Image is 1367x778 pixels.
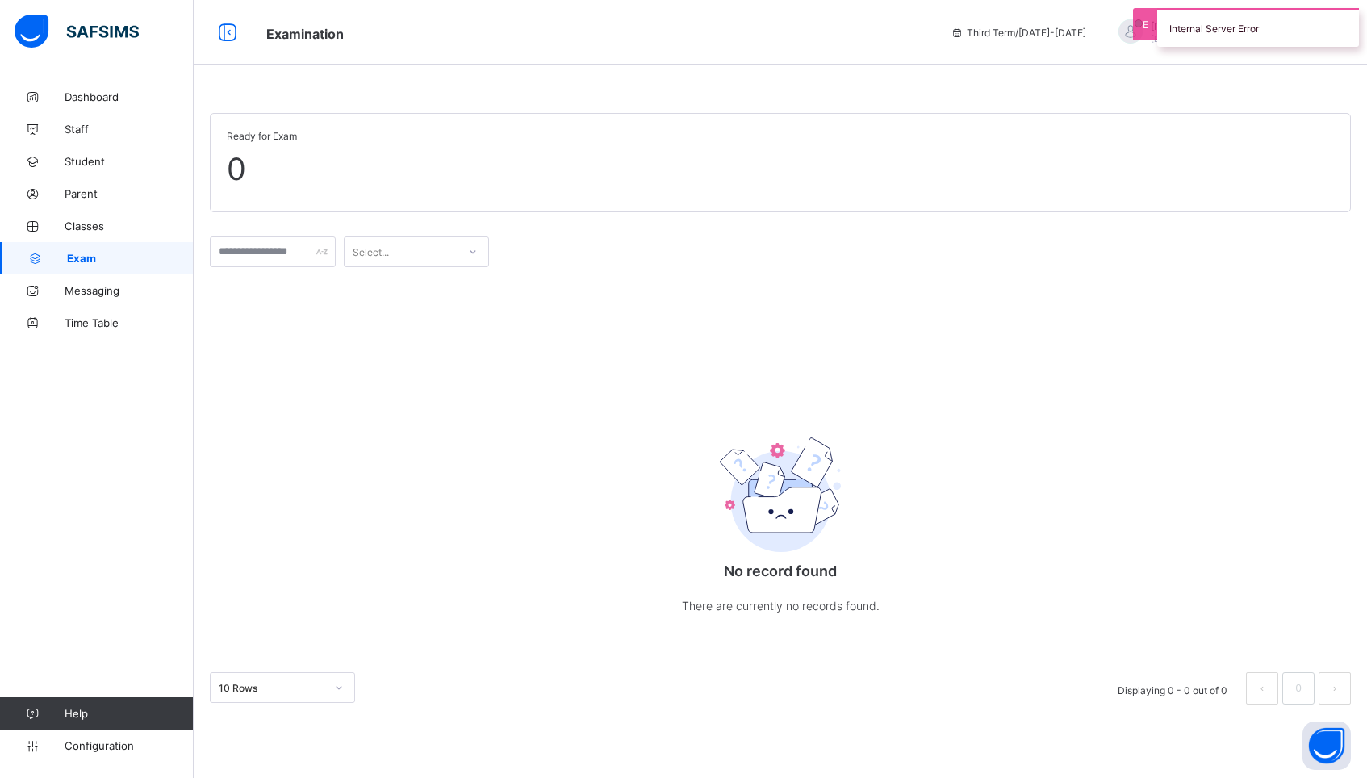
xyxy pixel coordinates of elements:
[15,15,139,48] img: safsims
[1282,672,1315,705] li: 0
[619,563,942,579] p: No record found
[1157,8,1359,47] div: Internal Server Error
[227,130,1334,142] span: Ready for Exam
[1102,19,1328,46] div: SheikhUzair
[720,437,841,551] img: emptyFolder.c0dd6c77127a4b698b748a2c71dfa8de.svg
[65,123,194,136] span: Staff
[65,155,194,168] span: Student
[1106,672,1239,705] li: Displaying 0 - 0 out of 0
[951,27,1086,39] span: session/term information
[266,26,344,42] span: Examination
[227,150,1334,187] span: 0
[1302,722,1351,770] button: Open asap
[219,681,325,693] div: 10 Rows
[65,316,194,329] span: Time Table
[353,236,389,267] div: Select...
[1246,672,1278,705] button: prev page
[1290,678,1306,699] a: 0
[65,220,194,232] span: Classes
[65,187,194,200] span: Parent
[1319,672,1351,705] li: 下一页
[65,739,193,752] span: Configuration
[65,284,194,297] span: Messaging
[1246,672,1278,705] li: 上一页
[65,90,194,103] span: Dashboard
[67,252,194,265] span: Exam
[619,393,942,647] div: No record found
[619,596,942,616] p: There are currently no records found.
[1319,672,1351,705] button: next page
[65,707,193,720] span: Help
